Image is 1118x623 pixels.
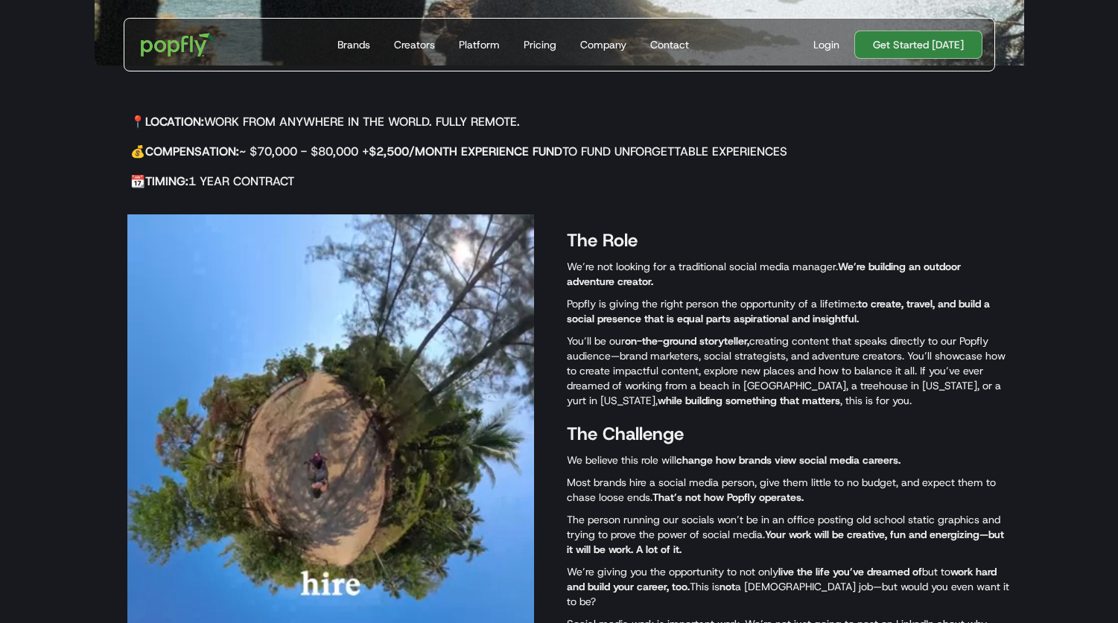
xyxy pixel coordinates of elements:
[567,565,997,593] strong: work hard and build your career, too.
[567,475,1009,505] p: Most brands hire a social media person, give them little to no budget, and expect them to chase l...
[567,259,1009,289] p: We’re not looking for a traditional social media manager.
[650,37,689,52] div: Contact
[813,37,839,52] div: Login
[778,565,922,578] strong: live the life you’ve dreamed of
[567,229,638,252] strong: The Role
[369,144,562,159] strong: $2,500/month Experience Fund
[145,144,239,159] strong: Compensation:
[625,334,749,348] strong: on-the-ground storyteller,
[720,580,735,593] strong: not
[567,453,1009,467] p: We believe this role will
[130,113,810,131] h5: 📍 Work from anywhere in the world. Fully remote.
[567,296,1009,326] p: Popfly is giving the right person the opportunity of a lifetime:
[567,297,990,325] strong: to create, travel, and build a social presence that is equal parts aspirational and insightful.
[388,19,441,71] a: Creators
[676,453,901,467] strong: change how brands view social media careers.
[644,19,695,71] a: Contact
[524,37,556,52] div: Pricing
[567,422,684,446] strong: The Challenge
[130,22,226,67] a: home
[459,37,500,52] div: Platform
[567,512,1009,557] p: The person running our socials won’t be in an office posting old school static graphics and tryin...
[567,260,961,288] strong: We’re building an outdoor adventure creator.
[567,528,1004,556] strong: Your work will be creative, fun and energizing—but it will be work. A lot of it.
[337,37,370,52] div: Brands
[145,114,204,130] strong: Location:
[394,37,435,52] div: Creators
[854,31,982,59] a: Get Started [DATE]
[580,37,626,52] div: Company
[130,143,810,161] h5: 💰 ~ $70,000 - $80,000 + to fund unforgettable experiences
[567,333,1009,408] p: You’ll be our creating content that speaks directly to our Popfly audience—brand marketers, socia...
[807,37,845,52] a: Login
[518,19,562,71] a: Pricing
[658,394,840,407] strong: while building something that matters
[145,173,188,189] strong: Timing:
[567,564,1009,609] p: We’re giving you the opportunity to not only but to This is a [DEMOGRAPHIC_DATA] job—but would yo...
[331,19,376,71] a: Brands
[453,19,506,71] a: Platform
[130,173,810,191] h5: 📆 1 year contract
[652,491,804,504] strong: That’s not how Popfly operates.
[574,19,632,71] a: Company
